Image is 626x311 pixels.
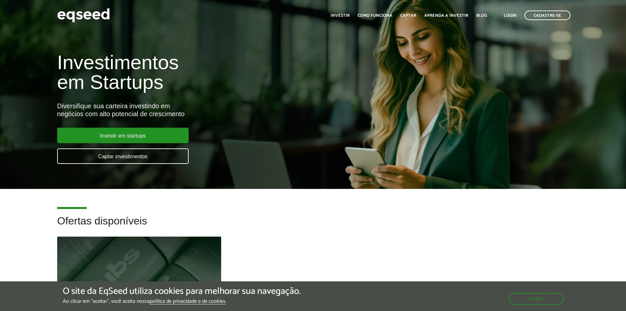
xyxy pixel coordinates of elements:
[57,7,110,24] img: EqSeed
[57,148,189,164] a: Captar investimentos
[63,286,301,297] h5: O site da EqSeed utiliza cookies para melhorar sua navegação.
[400,13,416,18] a: Captar
[424,13,468,18] a: Aprenda a investir
[524,11,570,20] a: Cadastre-se
[57,128,189,143] a: Investir em startups
[63,298,301,304] p: Ao clicar em "aceitar", você aceita nossa .
[331,13,350,18] a: Investir
[358,13,392,18] a: Como funciona
[150,299,225,304] a: política de privacidade e de cookies
[57,53,360,92] h1: Investimentos em Startups
[509,293,564,305] button: Aceitar
[504,13,517,18] a: Login
[476,13,487,18] a: Blog
[57,215,569,237] h2: Ofertas disponíveis
[57,102,360,118] div: Diversifique sua carteira investindo em negócios com alto potencial de crescimento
